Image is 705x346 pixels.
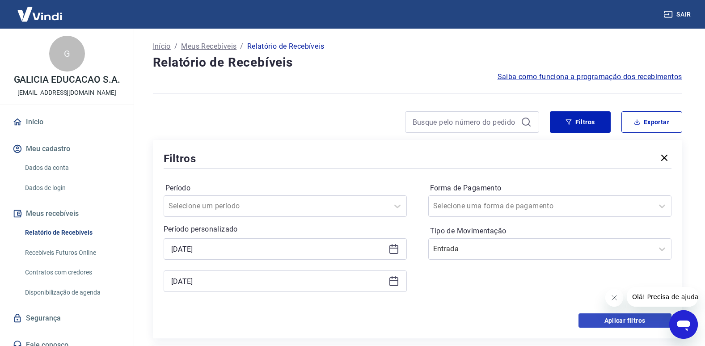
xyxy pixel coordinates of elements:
iframe: Botão para abrir a janela de mensagens [669,310,698,339]
input: Busque pelo número do pedido [413,115,517,129]
a: Início [11,112,123,132]
a: Recebíveis Futuros Online [21,244,123,262]
button: Meu cadastro [11,139,123,159]
a: Dados da conta [21,159,123,177]
p: GALICIA EDUCACAO S.A. [14,75,120,84]
h5: Filtros [164,152,197,166]
span: Olá! Precisa de ajuda? [5,6,75,13]
a: Dados de login [21,179,123,197]
iframe: Fechar mensagem [605,289,623,307]
input: Data inicial [171,242,385,256]
a: Disponibilização de agenda [21,283,123,302]
a: Relatório de Recebíveis [21,224,123,242]
div: G [49,36,85,72]
img: Vindi [11,0,69,28]
p: Relatório de Recebíveis [247,41,324,52]
p: Período personalizado [164,224,407,235]
p: [EMAIL_ADDRESS][DOMAIN_NAME] [17,88,116,97]
button: Exportar [621,111,682,133]
label: Tipo de Movimentação [430,226,670,236]
button: Aplicar filtros [578,313,671,328]
label: Forma de Pagamento [430,183,670,194]
input: Data final [171,274,385,288]
label: Período [165,183,405,194]
h4: Relatório de Recebíveis [153,54,682,72]
a: Saiba como funciona a programação dos recebimentos [498,72,682,82]
p: / [240,41,243,52]
iframe: Mensagem da empresa [627,287,698,307]
a: Meus Recebíveis [181,41,236,52]
button: Meus recebíveis [11,204,123,224]
a: Segurança [11,308,123,328]
a: Contratos com credores [21,263,123,282]
a: Início [153,41,171,52]
p: / [174,41,177,52]
button: Filtros [550,111,611,133]
button: Sair [662,6,694,23]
